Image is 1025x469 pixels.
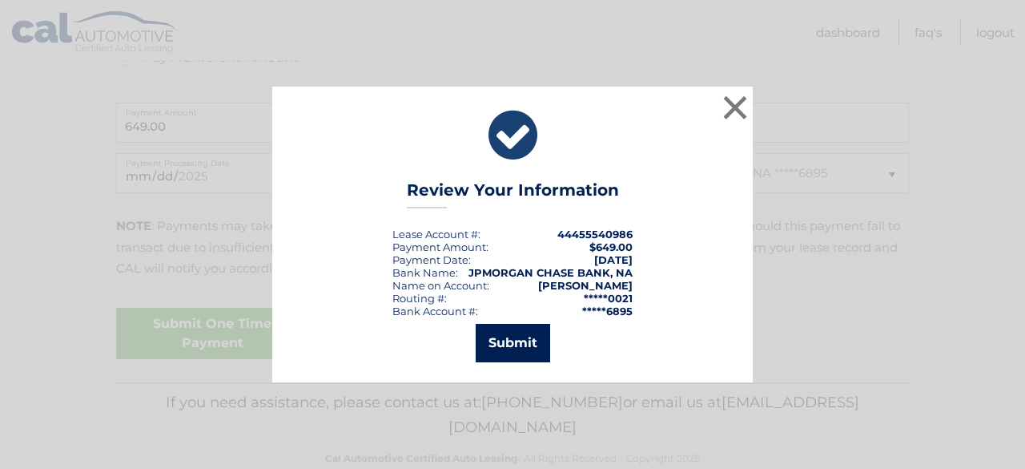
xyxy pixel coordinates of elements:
[407,180,619,208] h3: Review Your Information
[392,266,458,279] div: Bank Name:
[594,253,633,266] span: [DATE]
[719,91,751,123] button: ×
[557,228,633,241] strong: 44455540986
[392,241,488,253] div: Payment Amount:
[476,324,550,362] button: Submit
[392,253,468,266] span: Payment Date
[392,228,480,241] div: Lease Account #:
[468,266,633,279] strong: JPMORGAN CHASE BANK, NA
[538,279,633,292] strong: [PERSON_NAME]
[392,305,478,317] div: Bank Account #:
[392,292,447,305] div: Routing #:
[392,253,471,266] div: :
[589,241,633,253] span: $649.00
[392,279,489,292] div: Name on Account:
